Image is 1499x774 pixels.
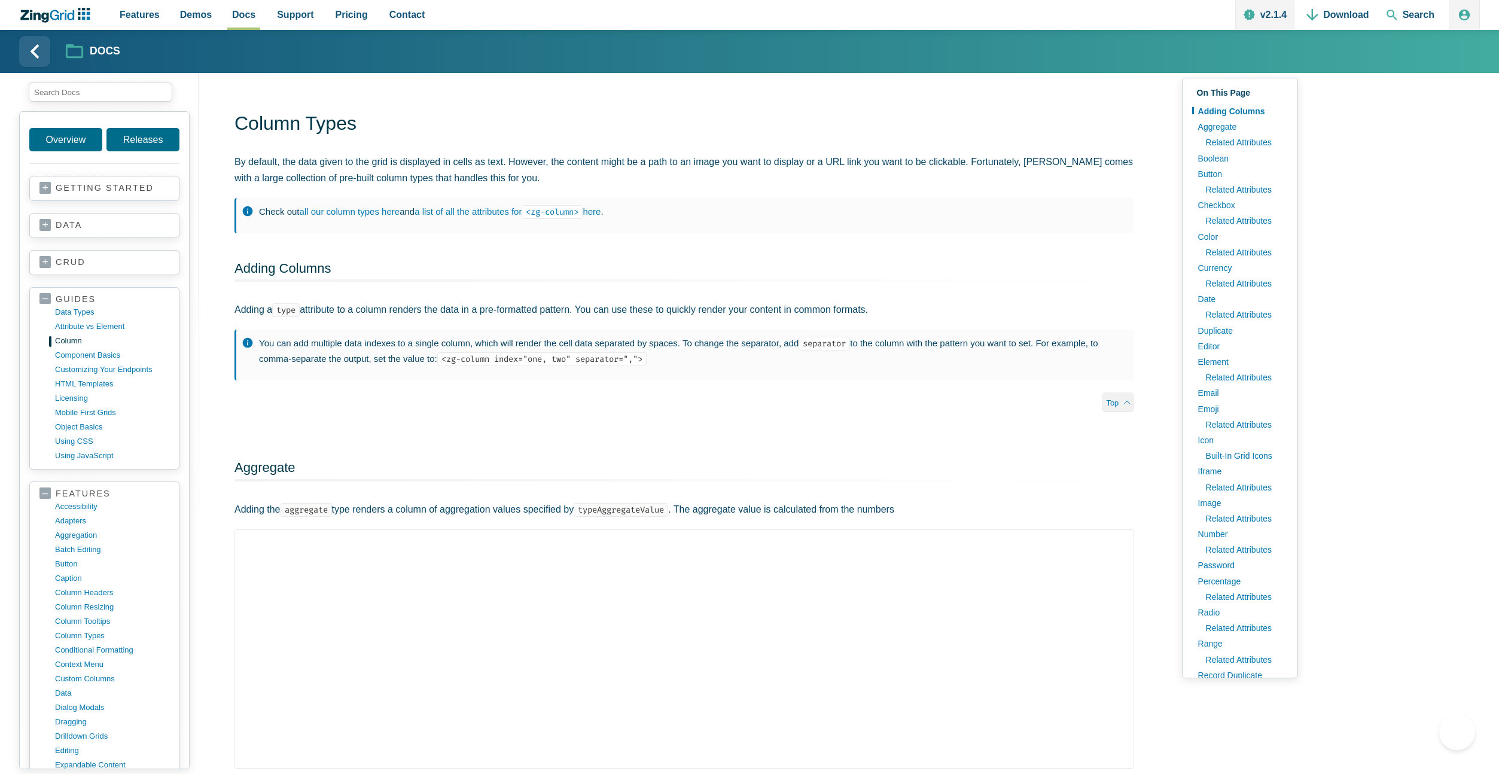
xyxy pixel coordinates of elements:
[234,154,1134,186] p: By default, the data given to the grid is displayed in cells as text. However, the content might ...
[55,449,169,463] a: using JavaScript
[234,111,1134,138] h1: Column Types
[55,377,169,391] a: HTML templates
[1192,432,1288,448] a: Icon
[106,128,179,151] a: Releases
[55,391,169,406] a: licensing
[1200,245,1288,260] a: Related Attributes
[1200,213,1288,228] a: Related Attributes
[55,700,169,715] a: dialog modals
[1200,511,1288,526] a: Related Attributes
[55,528,169,543] a: aggregation
[389,7,425,23] span: Contact
[1192,557,1288,573] a: Password
[1192,166,1288,182] a: Button
[66,41,120,62] a: Docs
[55,729,169,743] a: drilldown grids
[1192,260,1288,276] a: Currency
[55,643,169,657] a: conditional formatting
[55,434,169,449] a: using CSS
[55,600,169,614] a: column resizing
[1200,370,1288,385] a: Related Attributes
[1200,182,1288,197] a: Related Attributes
[799,337,850,351] code: separator
[1192,385,1288,401] a: Email
[55,499,169,514] a: accessibility
[1200,448,1288,464] a: Built-In Grid Icons
[1192,495,1288,511] a: Image
[29,128,102,151] a: Overview
[1192,668,1288,683] a: Record Duplicate
[55,319,169,334] a: Attribute vs Element
[522,205,583,219] code: <zg-column>
[1200,480,1288,495] a: Related Attributes
[1439,714,1475,750] iframe: Toggle Customer Support
[1200,652,1288,668] a: Related Attributes
[55,571,169,586] a: caption
[1192,197,1288,213] a: Checkbox
[39,488,169,499] a: features
[1200,417,1288,432] a: Related Attributes
[180,7,212,23] span: Demos
[55,362,169,377] a: customizing your endpoints
[259,336,1122,367] p: You can add multiple data indexes to a single column, which will render the cell data separated b...
[55,305,169,319] a: data types
[1192,151,1288,166] a: Boolean
[1192,636,1288,651] a: Range
[259,204,1122,220] p: Check out and .
[1192,323,1288,339] a: Duplicate
[55,672,169,686] a: custom columns
[55,586,169,600] a: column headers
[272,303,300,317] code: type
[1200,135,1288,150] a: Related Attributes
[232,7,255,23] span: Docs
[39,257,169,269] a: crud
[55,657,169,672] a: context menu
[1192,401,1288,417] a: Emoji
[1200,620,1288,636] a: Related Attributes
[437,352,647,366] code: <zg-column index="one, two" separator=",">
[55,514,169,528] a: adapters
[1200,307,1288,322] a: Related Attributes
[1200,542,1288,557] a: Related Attributes
[234,529,1134,769] iframe: Demo loaded in iFrame
[1192,229,1288,245] a: Color
[415,206,601,217] a: a list of all the attributes for<zg-column>here
[29,83,172,102] input: search input
[55,348,169,362] a: component basics
[1192,526,1288,542] a: Number
[55,686,169,700] a: data
[55,629,169,643] a: column types
[1192,605,1288,620] a: Radio
[55,334,169,348] a: column
[1192,354,1288,370] a: Element
[55,715,169,729] a: dragging
[55,758,169,772] a: expandable content
[55,557,169,571] a: button
[55,420,169,434] a: object basics
[1192,464,1288,479] a: Iframe
[234,460,295,475] a: Aggregate
[55,614,169,629] a: column tooltips
[1192,291,1288,307] a: Date
[1192,119,1288,135] a: Aggregate
[1200,276,1288,291] a: Related Attributes
[120,7,160,23] span: Features
[55,406,169,420] a: mobile first grids
[1200,589,1288,605] a: Related Attributes
[234,261,331,276] a: Adding Columns
[39,182,169,194] a: getting started
[90,46,120,57] strong: Docs
[1192,103,1288,119] a: Adding Columns
[39,220,169,231] a: data
[39,294,169,305] a: guides
[234,301,1134,318] p: Adding a attribute to a column renders the data in a pre-formatted pattern. You can use these to ...
[281,503,332,517] code: aggregate
[300,206,400,217] a: all our column types here
[336,7,368,23] span: Pricing
[55,543,169,557] a: batch editing
[19,8,96,23] a: ZingChart Logo. Click to return to the homepage
[55,743,169,758] a: editing
[234,501,1134,517] p: Adding the type renders a column of aggregation values specified by . The aggregate value is calc...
